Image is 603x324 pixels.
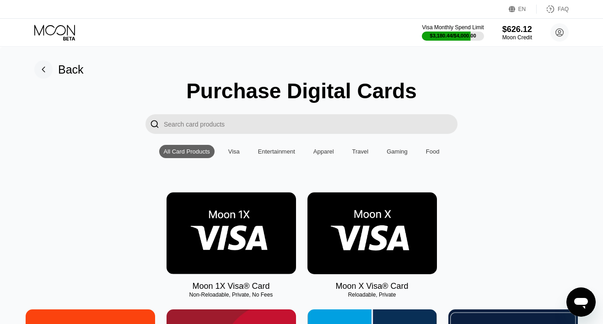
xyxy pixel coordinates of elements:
div: FAQ [537,5,569,14]
div: Entertainment [258,148,295,155]
iframe: Кнопка запуска окна обмена сообщениями [566,287,596,317]
div: Visa Monthly Spend Limit [422,24,484,31]
div: Reloadable, Private [307,292,437,298]
div: Moon 1X Visa® Card [192,282,269,291]
div: Entertainment [253,145,300,158]
div: Visa [228,148,240,155]
div: Food [421,145,444,158]
div:  [150,119,159,129]
div: Food [426,148,440,155]
div: All Card Products [159,145,215,158]
div: Travel [352,148,369,155]
div: $3,180.44 / $4,000.00 [430,33,476,38]
div: EN [518,6,526,12]
div: Travel [348,145,373,158]
div: Apparel [313,148,334,155]
div: Visa Monthly Spend Limit$3,180.44/$4,000.00 [422,24,484,41]
div: Gaming [387,148,408,155]
div: Non-Reloadable, Private, No Fees [167,292,296,298]
div: Gaming [382,145,412,158]
div: Purchase Digital Cards [186,79,417,103]
div: $626.12Moon Credit [502,25,532,41]
div: Apparel [309,145,339,158]
div: Moon Credit [502,34,532,41]
div:  [145,114,164,134]
div: Visa [224,145,244,158]
input: Search card products [164,114,458,134]
div: FAQ [558,6,569,12]
div: All Card Products [164,148,210,155]
div: EN [509,5,537,14]
div: Back [58,63,84,76]
div: Moon X Visa® Card [335,282,408,291]
div: Back [34,60,84,79]
div: $626.12 [502,25,532,34]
